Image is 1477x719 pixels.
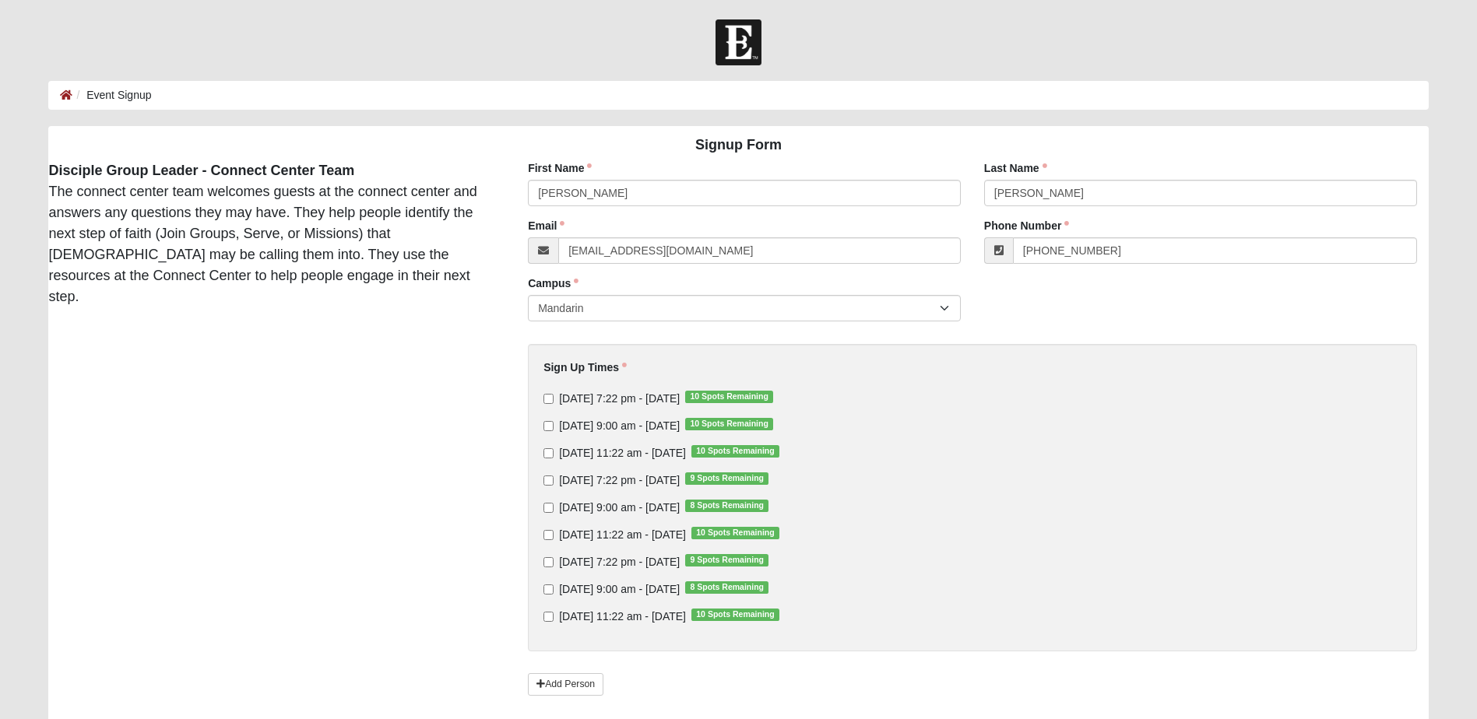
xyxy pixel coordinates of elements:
[559,556,680,568] span: [DATE] 7:22 pm - [DATE]
[48,137,1428,154] h4: Signup Form
[984,218,1070,233] label: Phone Number
[559,583,680,595] span: [DATE] 9:00 am - [DATE]
[559,447,686,459] span: [DATE] 11:22 am - [DATE]
[691,609,779,621] span: 10 Spots Remaining
[685,554,768,566] span: 9 Spots Remaining
[543,394,554,404] input: [DATE] 7:22 pm - [DATE]10 Spots Remaining
[543,475,554,486] input: [DATE] 7:22 pm - [DATE]9 Spots Remaining
[543,557,554,567] input: [DATE] 7:22 pm - [DATE]9 Spots Remaining
[528,275,578,291] label: Campus
[72,87,151,103] li: Event Signup
[37,160,505,307] div: The connect center team welcomes guests at the connect center and answers any questions they may ...
[559,392,680,405] span: [DATE] 7:22 pm - [DATE]
[543,421,554,431] input: [DATE] 9:00 am - [DATE]10 Spots Remaining
[543,503,554,513] input: [DATE] 9:00 am - [DATE]8 Spots Remaining
[691,445,779,458] span: 10 Spots Remaining
[543,359,627,375] label: Sign Up Times
[559,419,680,432] span: [DATE] 9:00 am - [DATE]
[528,160,592,176] label: First Name
[528,218,564,233] label: Email
[543,584,554,594] input: [DATE] 9:00 am - [DATE]8 Spots Remaining
[685,418,773,430] span: 10 Spots Remaining
[691,527,779,539] span: 10 Spots Remaining
[685,581,768,594] span: 8 Spots Remaining
[559,501,680,514] span: [DATE] 9:00 am - [DATE]
[984,160,1047,176] label: Last Name
[559,474,680,486] span: [DATE] 7:22 pm - [DATE]
[685,500,768,512] span: 8 Spots Remaining
[48,163,354,178] strong: Disciple Group Leader - Connect Center Team
[559,528,686,541] span: [DATE] 11:22 am - [DATE]
[543,448,554,458] input: [DATE] 11:22 am - [DATE]10 Spots Remaining
[685,472,768,485] span: 9 Spots Remaining
[528,673,603,696] a: Add Person
[716,19,761,65] img: Church of Eleven22 Logo
[559,610,686,623] span: [DATE] 11:22 am - [DATE]
[543,530,554,540] input: [DATE] 11:22 am - [DATE]10 Spots Remaining
[685,391,773,403] span: 10 Spots Remaining
[543,612,554,622] input: [DATE] 11:22 am - [DATE]10 Spots Remaining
